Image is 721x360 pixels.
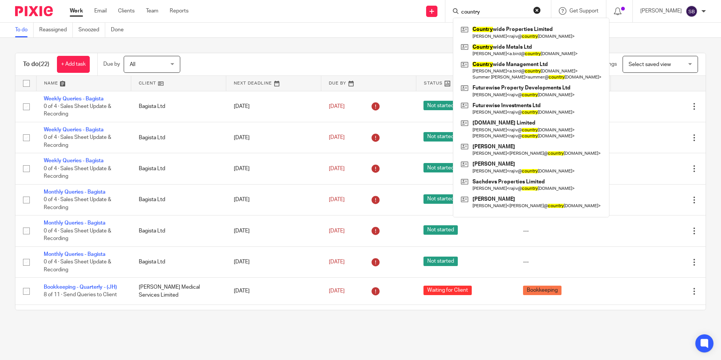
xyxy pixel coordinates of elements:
[460,9,528,16] input: Search
[57,56,90,73] a: + Add task
[523,286,561,295] span: Bookkeeping
[640,7,682,15] p: [PERSON_NAME]
[131,246,226,277] td: Bagista Ltd
[15,6,53,16] img: Pixie
[226,122,321,153] td: [DATE]
[23,60,49,68] h1: To do
[226,278,321,305] td: [DATE]
[44,127,104,132] a: Weekly Queries - Bagista
[44,104,111,117] span: 0 of 4 · Sales Sheet Update & Recording
[226,246,321,277] td: [DATE]
[44,310,106,315] a: Monthly Queries - Bagista
[329,259,345,265] span: [DATE]
[44,189,106,195] a: Monthly Queries - Bagista
[131,153,226,184] td: Bagista Ltd
[329,135,345,140] span: [DATE]
[131,215,226,246] td: Bagista Ltd
[70,7,83,15] a: Work
[131,122,226,153] td: Bagista Ltd
[130,62,135,67] span: All
[44,285,117,290] a: Bookkeeping - Quarterly - (JH)
[44,96,104,102] a: Weekly Queries - Bagista
[39,61,49,67] span: (22)
[423,225,458,235] span: Not started
[329,197,345,202] span: [DATE]
[44,252,106,257] a: Monthly Queries - Bagista
[329,104,345,109] span: [DATE]
[686,5,698,17] img: svg%3E
[423,132,458,142] span: Not started
[44,135,111,148] span: 0 of 4 · Sales Sheet Update & Recording
[329,228,345,234] span: [DATE]
[111,23,129,37] a: Done
[118,7,135,15] a: Clients
[44,259,111,272] span: 0 of 4 · Sales Sheet Update & Recording
[131,91,226,122] td: Bagista Ltd
[329,166,345,171] span: [DATE]
[44,166,111,179] span: 0 of 4 · Sales Sheet Update & Recording
[44,197,111,210] span: 0 of 4 · Sales Sheet Update & Recording
[226,305,321,335] td: [DATE]
[629,62,671,67] span: Select saved view
[423,101,458,110] span: Not started
[226,184,321,215] td: [DATE]
[423,257,458,266] span: Not started
[226,153,321,184] td: [DATE]
[131,278,226,305] td: [PERSON_NAME] Medical Services Limited
[226,91,321,122] td: [DATE]
[44,228,111,242] span: 0 of 4 · Sales Sheet Update & Recording
[78,23,105,37] a: Snoozed
[423,163,458,172] span: Not started
[226,215,321,246] td: [DATE]
[44,220,106,226] a: Monthly Queries - Bagista
[423,286,472,295] span: Waiting for Client
[170,7,189,15] a: Reports
[39,23,73,37] a: Reassigned
[523,258,603,266] div: ---
[131,305,226,335] td: Bagista Ltd
[569,8,598,14] span: Get Support
[146,7,158,15] a: Team
[329,288,345,294] span: [DATE]
[103,60,120,68] p: Due by
[15,23,34,37] a: To do
[131,184,226,215] td: Bagista Ltd
[44,158,104,163] a: Weekly Queries - Bagista
[94,7,107,15] a: Email
[533,6,541,14] button: Clear
[423,194,458,204] span: Not started
[523,227,603,235] div: ---
[44,292,117,298] span: 8 of 11 · Send Queries to Client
